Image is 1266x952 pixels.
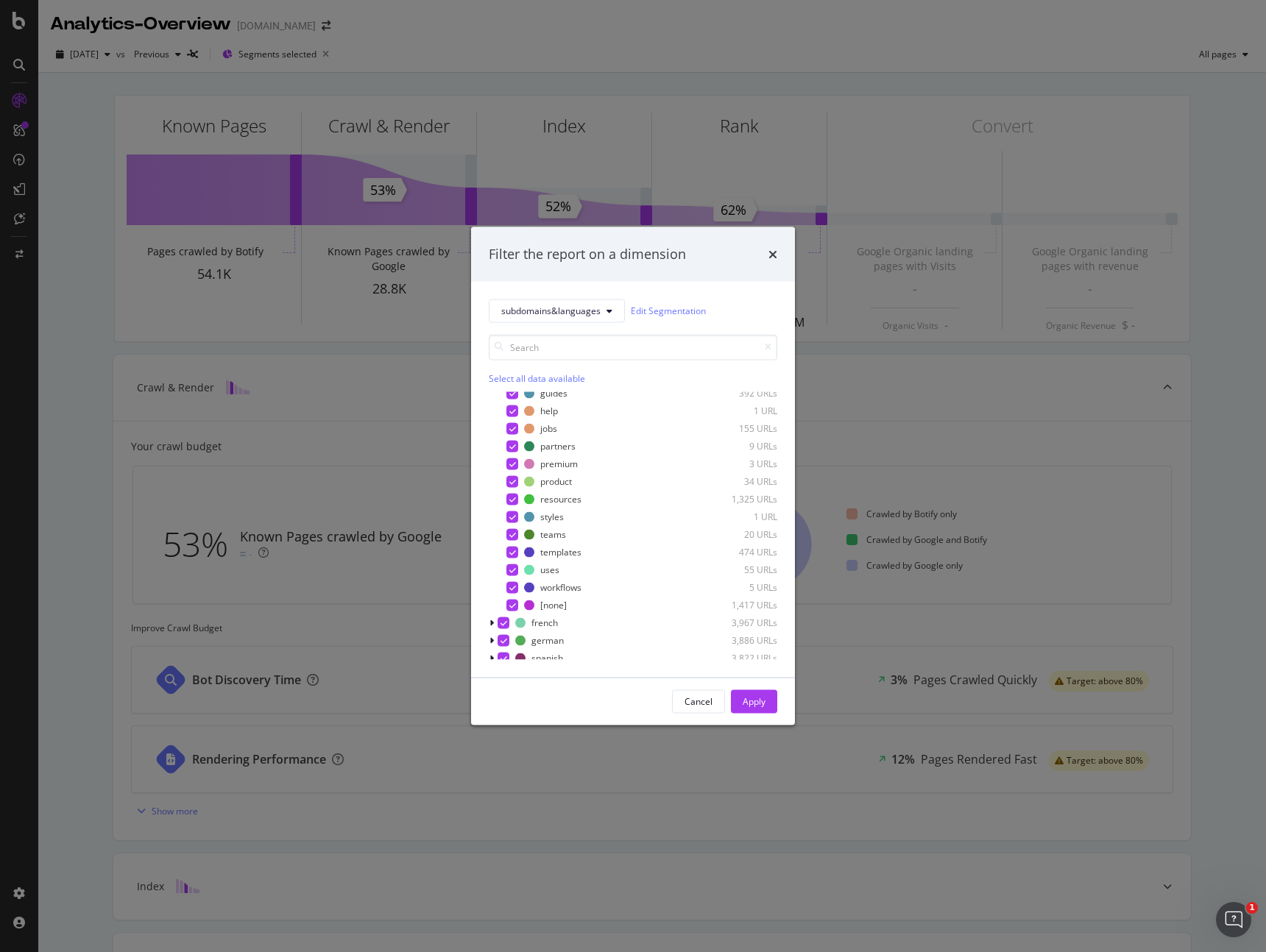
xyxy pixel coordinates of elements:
[705,475,777,488] div: 34 URLs
[731,689,777,713] button: Apply
[540,405,558,417] div: help
[540,422,557,435] div: jobs
[540,599,567,611] div: [none]
[540,440,576,452] div: partners
[540,511,564,523] div: styles
[631,303,706,319] a: Edit Segmentation
[705,511,777,523] div: 1 URL
[743,695,765,708] div: Apply
[540,546,581,558] div: templates
[705,564,777,576] div: 55 URLs
[1246,902,1258,914] span: 1
[672,689,725,713] button: Cancel
[705,581,777,594] div: 5 URLs
[705,528,777,541] div: 20 URLs
[705,652,777,664] div: 3,822 URLs
[489,245,686,264] div: Filter the report on a dimension
[540,528,566,541] div: teams
[705,458,777,470] div: 3 URLs
[501,305,601,317] span: subdomains&languages
[489,299,625,322] button: subdomains&languages
[705,387,777,399] div: 392 URLs
[540,564,559,576] div: uses
[705,599,777,611] div: 1,417 URLs
[685,695,712,708] div: Cancel
[705,634,777,647] div: 3,886 URLs
[489,334,777,360] input: Search
[540,493,581,505] div: resources
[489,372,777,384] div: Select all data available
[768,245,777,264] div: times
[705,617,777,629] div: 3,967 URLs
[531,617,558,629] div: french
[471,227,795,725] div: modal
[1216,902,1251,937] iframe: Intercom live chat
[531,634,564,647] div: german
[705,405,777,417] div: 1 URL
[531,652,563,664] div: spanish
[540,458,578,470] div: premium
[705,546,777,558] div: 474 URLs
[705,493,777,505] div: 1,325 URLs
[705,440,777,452] div: 9 URLs
[705,422,777,435] div: 155 URLs
[540,475,572,488] div: product
[540,387,567,399] div: guides
[540,581,581,594] div: workflows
